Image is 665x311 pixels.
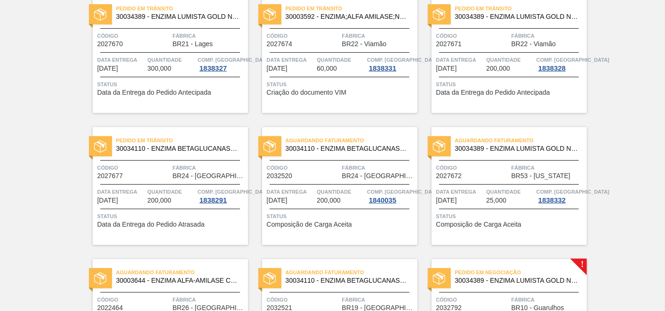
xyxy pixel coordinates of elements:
span: Criação do documento VIM [267,89,347,96]
span: 25,000 [486,197,506,204]
img: status [433,272,445,285]
div: 1838291 [198,196,229,204]
span: Status [267,80,415,89]
div: 1838332 [537,196,568,204]
span: BR21 - Lages [173,41,213,48]
span: Composição de Carga Aceita [267,221,352,228]
span: Pedido em Negociação [455,268,587,277]
div: 1838331 [367,65,398,72]
span: Pedido em Trânsito [455,4,587,13]
span: 30003644 - ENZIMA ALFA-AMILASE CEREMIX FLEX MALTOGE [116,277,240,284]
img: status [264,140,276,153]
span: 2027672 [436,172,462,180]
span: Código [267,31,340,41]
span: 30034389 - ENZIMA LUMISTA GOLD NOVONESIS 25KG [455,13,579,20]
span: Quantidade [486,187,534,196]
span: 29/09/2025 [267,197,288,204]
span: 30034110 - ENZIMA BETAGLUCANASE ULTRAFLO PRIME [286,277,410,284]
span: 28/09/2025 [267,65,288,72]
span: Código [436,295,509,304]
img: status [264,8,276,21]
span: Data da Entrega do Pedido Antecipada [436,89,550,96]
span: Código [97,31,170,41]
a: Comp. [GEOGRAPHIC_DATA]1838327 [198,55,246,72]
div: 1840035 [367,196,398,204]
span: BR24 - Ponta Grossa [173,172,246,180]
span: Status [436,212,585,221]
span: 28/09/2025 [436,65,457,72]
a: Comp. [GEOGRAPHIC_DATA]1840035 [367,187,415,204]
span: Código [267,295,340,304]
span: Comp. Carga [367,187,440,196]
span: Fábrica [342,163,415,172]
span: 30034389 - ENZIMA LUMISTA GOLD NOVONESIS 25KG [455,277,579,284]
span: BR53 - Colorado [512,172,571,180]
span: Aguardando Faturamento [455,136,587,145]
a: Comp. [GEOGRAPHIC_DATA]1838332 [537,187,585,204]
span: 300,000 [147,65,171,72]
span: Aguardando Faturamento [286,136,417,145]
span: BR22 - Viamão [342,41,387,48]
img: status [264,272,276,285]
span: Data entrega [97,187,145,196]
span: Quantidade [317,187,365,196]
span: Data da Entrega do Pedido Atrasada [97,221,205,228]
span: Pedido em Trânsito [286,4,417,13]
span: Quantidade [317,55,365,65]
span: Comp. Carga [198,187,271,196]
img: status [433,8,445,21]
span: Fábrica [342,31,415,41]
span: 30034110 - ENZIMA BETAGLUCANASE ULTRAFLO PRIME [116,145,240,152]
span: 200,000 [317,197,341,204]
span: BR22 - Viamão [512,41,556,48]
span: Comp. Carga [537,187,609,196]
span: Data entrega [267,55,315,65]
span: Status [436,80,585,89]
img: status [94,272,106,285]
span: Data entrega [267,187,315,196]
span: Fábrica [173,163,246,172]
span: 60,000 [317,65,337,72]
span: Data entrega [97,55,145,65]
span: 2027671 [436,41,462,48]
span: Quantidade [147,55,195,65]
span: Fábrica [342,295,415,304]
span: 2027670 [97,41,123,48]
a: statusAguardando Faturamento30034389 - ENZIMA LUMISTA GOLD NOVONESIS 25KGCódigo2027672FábricaBR53... [417,127,587,245]
span: Fábrica [512,31,585,41]
span: Status [97,80,246,89]
span: Código [97,163,170,172]
span: 200,000 [486,65,510,72]
span: 30034389 - ENZIMA LUMISTA GOLD NOVONESIS 25KG [455,145,579,152]
span: 200,000 [147,197,171,204]
span: Aguardando Faturamento [286,268,417,277]
span: 29/09/2025 [436,197,457,204]
span: Quantidade [147,187,195,196]
span: Comp. Carga [198,55,271,65]
span: Fábrica [173,31,246,41]
a: Comp. [GEOGRAPHIC_DATA]1838328 [537,55,585,72]
span: 2027674 [267,41,293,48]
span: Fábrica [512,295,585,304]
span: Código [97,295,170,304]
span: Composição de Carga Aceita [436,221,521,228]
span: Data entrega [436,187,484,196]
span: Status [97,212,246,221]
span: 30034110 - ENZIMA BETAGLUCANASE ULTRAFLO PRIME [286,145,410,152]
img: status [94,140,106,153]
span: 30003592 - ENZIMA;ALFA AMILASE;NAO TERMOESTAVEL BAN [286,13,410,20]
span: Código [436,163,509,172]
a: Comp. [GEOGRAPHIC_DATA]1838291 [198,187,246,204]
span: Status [267,212,415,221]
span: BR24 - Ponta Grossa [342,172,415,180]
span: Código [436,31,509,41]
span: Fábrica [173,295,246,304]
div: 1838327 [198,65,229,72]
span: Quantidade [486,55,534,65]
span: 2027677 [97,172,123,180]
span: Data da Entrega do Pedido Antecipada [97,89,211,96]
span: 28/09/2025 [97,65,118,72]
span: 2032520 [267,172,293,180]
span: Pedido em Trânsito [116,136,248,145]
span: 28/09/2025 [97,197,118,204]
